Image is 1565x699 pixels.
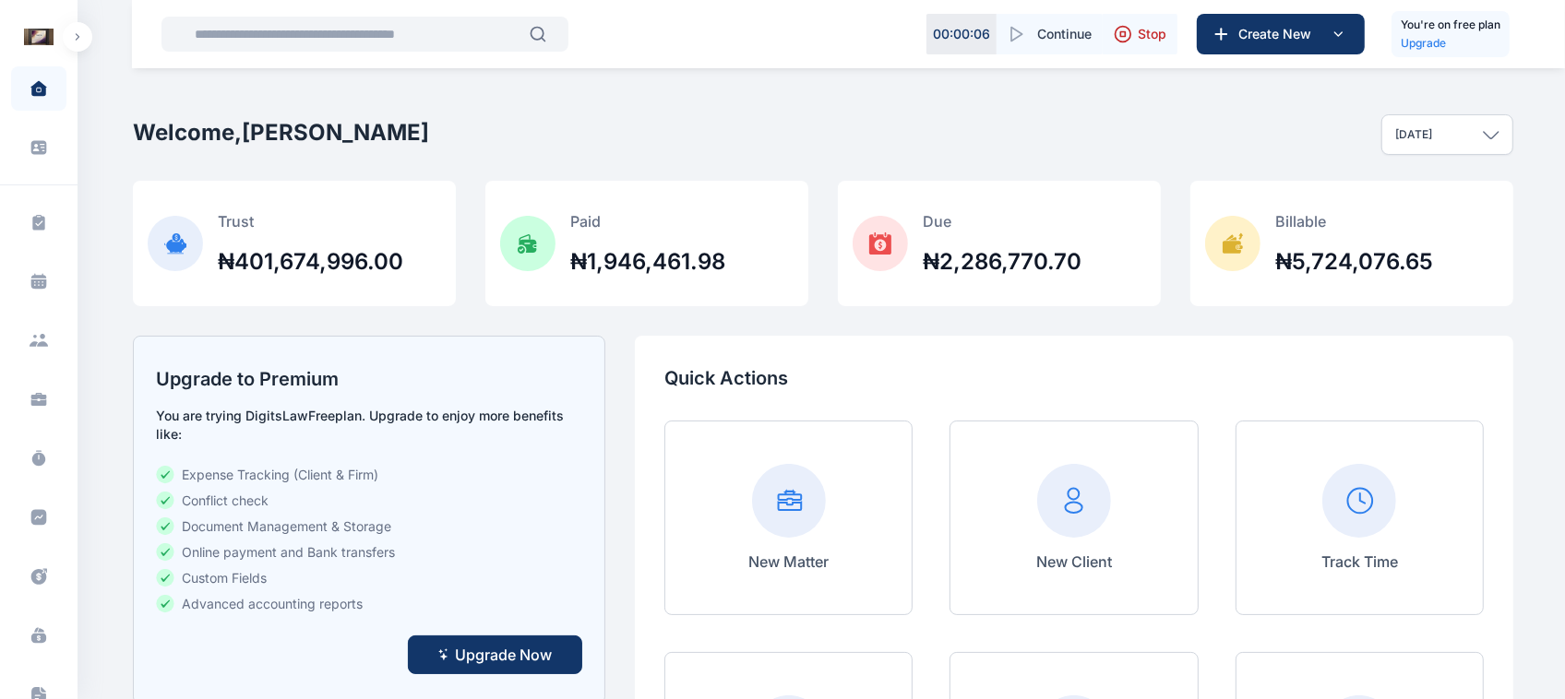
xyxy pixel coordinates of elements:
span: Online payment and Bank transfers [182,543,395,562]
span: Stop [1138,25,1166,43]
span: Create New [1231,25,1327,43]
h2: ₦5,724,076.65 [1275,247,1433,277]
button: Upgrade Now [408,635,582,674]
button: Stop [1103,14,1177,54]
p: 00 : 00 : 06 [933,25,990,43]
h2: Welcome, [PERSON_NAME] [133,118,429,148]
span: Conflict check [182,492,269,510]
span: Upgrade Now [455,644,552,666]
p: Due [923,210,1081,232]
p: [DATE] [1395,127,1432,142]
p: Paid [570,210,725,232]
h2: ₦1,946,461.98 [570,247,725,277]
h5: You're on free plan [1401,16,1500,34]
p: New Client [1036,551,1112,573]
span: Continue [1037,25,1092,43]
h2: ₦401,674,996.00 [218,247,403,277]
p: Track Time [1321,551,1398,573]
span: Custom Fields [182,569,267,587]
a: Upgrade [1401,34,1500,53]
h2: Upgrade to Premium [156,366,582,392]
button: Continue [997,14,1103,54]
span: Document Management & Storage [182,517,391,536]
button: Create New [1197,14,1365,54]
p: Trust [218,210,403,232]
p: New Matter [748,551,829,573]
p: You are trying DigitsLaw Free plan. Upgrade to enjoy more benefits like: [156,407,582,444]
span: Expense Tracking (Client & Firm) [182,466,378,484]
p: Billable [1275,210,1433,232]
span: Advanced accounting reports [182,595,363,613]
h2: ₦2,286,770.70 [923,247,1081,277]
p: Quick Actions [664,365,1484,391]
